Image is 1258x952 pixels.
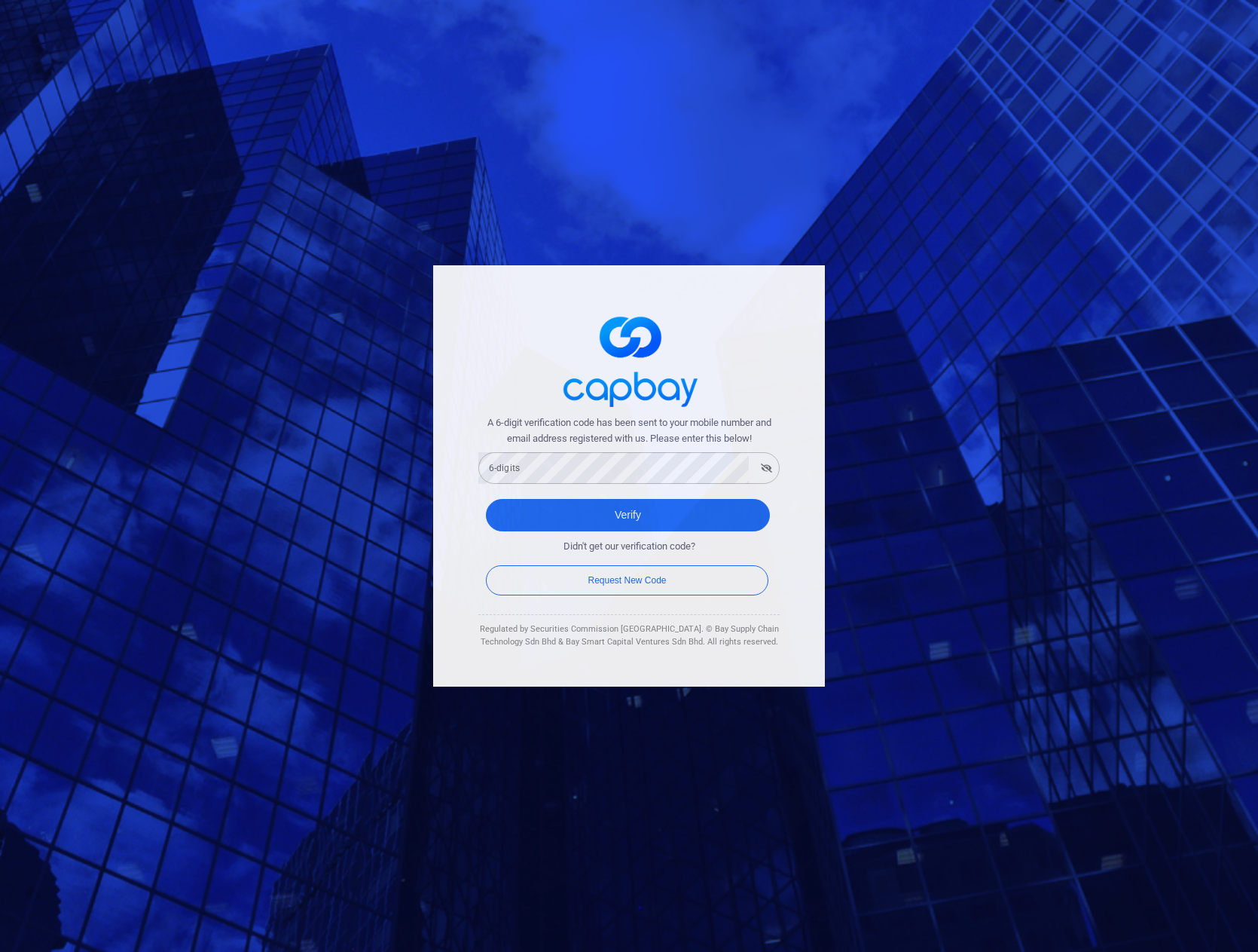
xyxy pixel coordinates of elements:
button: Verify [486,499,770,531]
span: Didn't get our verification code? [563,539,695,555]
img: logo [554,303,704,415]
span: A 6-digit verification code has been sent to your mobile number and email address registered with... [478,415,780,447]
button: Request New Code [486,565,768,595]
div: Regulated by Securities Commission [GEOGRAPHIC_DATA]. © Bay Supply Chain Technology Sdn Bhd & Bay... [478,623,780,649]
